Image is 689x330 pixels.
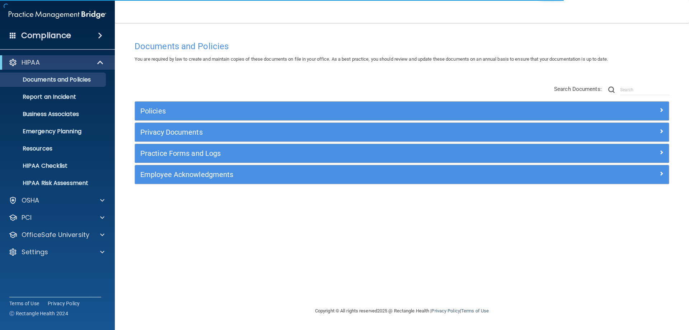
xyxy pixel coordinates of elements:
p: OfficeSafe University [22,231,89,239]
h5: Practice Forms and Logs [140,149,530,157]
p: HIPAA [22,58,40,67]
p: Report an Incident [5,93,103,101]
span: Ⓒ Rectangle Health 2024 [9,310,68,317]
a: Privacy Policy [48,300,80,307]
p: Documents and Policies [5,76,103,83]
span: Search Documents: [554,86,602,92]
p: Business Associates [5,111,103,118]
a: Privacy Documents [140,126,664,138]
img: ic-search.3b580494.png [608,87,615,93]
h5: Privacy Documents [140,128,530,136]
div: Copyright © All rights reserved 2025 @ Rectangle Health | | [271,299,533,322]
a: OfficeSafe University [9,231,104,239]
p: HIPAA Risk Assessment [5,180,103,187]
img: PMB logo [9,8,106,22]
h4: Documents and Policies [135,42,669,51]
a: PCI [9,213,104,222]
a: OSHA [9,196,104,205]
p: PCI [22,213,32,222]
a: Policies [140,105,664,117]
p: Emergency Planning [5,128,103,135]
a: HIPAA [9,58,104,67]
h5: Employee Acknowledgments [140,171,530,178]
h5: Policies [140,107,530,115]
p: OSHA [22,196,39,205]
p: Settings [22,248,48,256]
a: Terms of Use [9,300,39,307]
h4: Compliance [21,31,71,41]
a: Settings [9,248,104,256]
a: Privacy Policy [431,308,460,313]
a: Practice Forms and Logs [140,148,664,159]
p: HIPAA Checklist [5,162,103,169]
input: Search [620,84,669,95]
a: Employee Acknowledgments [140,169,664,180]
a: Terms of Use [461,308,489,313]
span: You are required by law to create and maintain copies of these documents on file in your office. ... [135,56,608,62]
p: Resources [5,145,103,152]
